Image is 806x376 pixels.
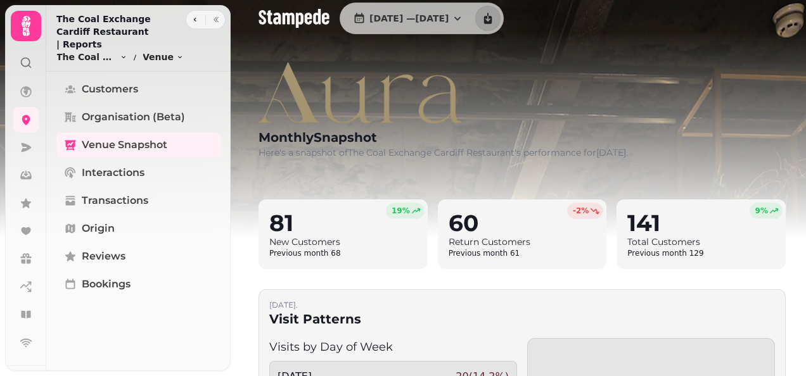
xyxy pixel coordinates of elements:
[82,193,148,208] span: Transactions
[269,300,775,310] p: [DATE] .
[82,82,138,97] span: Customers
[259,146,628,159] p: Here's a snapshot of The Coal Exchange Cardiff Restaurant 's performance for [DATE] .
[269,248,417,258] p: Previous month 68
[449,210,596,235] h2: 60
[56,244,221,269] a: Reviews
[369,14,449,23] span: [DATE] — [DATE]
[82,165,144,180] span: Interactions
[392,206,410,216] span: 19 %
[56,51,186,63] nav: breadcrumb
[269,210,417,235] h2: 81
[82,110,185,125] span: Organisation (beta)
[259,62,461,123] img: aHR0cHM6Ly9maWxlcy5zdGFtcGVkZS5haS9iNDIxZGFmYS1lMGE0LTExZWItODBiNi0wMjlmMWQ2ZjM0MTkvbWVkaWEvNmE5Y...
[269,235,417,248] h3: New Customers
[755,206,768,216] span: 9 %
[269,338,517,356] h3: Visits by Day of Week
[143,51,184,63] button: Venue
[449,235,596,248] h3: Return Customers
[259,128,628,146] h2: monthly Snapshot
[56,272,221,297] a: Bookings
[82,249,125,264] span: Reviews
[56,104,221,130] a: Organisation (beta)
[627,248,775,258] p: Previous month 129
[56,160,221,185] a: Interactions
[46,72,231,371] nav: Tabs
[56,132,221,158] a: Venue Snapshot
[743,315,806,376] iframe: Chat Widget
[449,248,596,258] p: Previous month 61
[82,277,131,292] span: Bookings
[56,51,127,63] button: The Coal Exchange Cardiff Restaurant
[56,77,221,102] a: Customers
[475,6,501,31] button: download report
[56,13,186,51] h2: The Coal Exchange Cardiff Restaurant | Reports
[56,51,117,63] span: The Coal Exchange Cardiff Restaurant
[627,210,775,235] h2: 141
[269,310,775,328] h2: Visit Patterns
[82,137,167,153] span: Venue Snapshot
[56,216,221,241] a: Origin
[56,188,221,213] a: Transactions
[82,221,115,236] span: Origin
[573,206,589,216] span: -2 %
[627,235,775,248] h3: Total Customers
[343,6,474,31] button: [DATE] —[DATE]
